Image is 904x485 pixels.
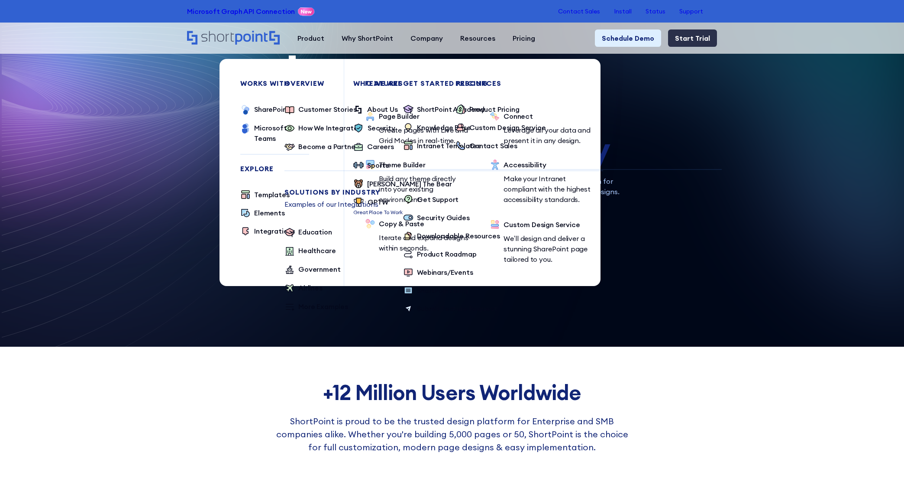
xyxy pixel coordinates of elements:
div: Integrations [254,226,295,236]
a: How We Integrate [284,123,358,134]
div: Intranet Templates [417,140,481,151]
a: Downloadable Resources [403,231,500,242]
div: Security Guides [417,212,470,223]
div: GPTW [368,197,388,207]
a: Status [646,8,665,15]
div: ShortPoint Academy [417,104,485,114]
div: Templates [254,189,290,200]
div: pricing [455,80,774,87]
a: Product Roadmap [403,249,477,260]
a: SharePoint [240,104,290,116]
a: Get Support [403,194,458,205]
a: Pricing [504,29,544,47]
a: Intranet Templates [403,140,481,152]
a: Healthcare [284,245,336,257]
div: Security [368,123,395,133]
a: Security [353,123,395,134]
div: Company [410,33,443,43]
a: Customer Stories [284,104,356,116]
div: More Examples [298,301,348,312]
a: Templates [240,189,290,201]
div: Downloadable Resources [417,231,500,241]
div: Get Support [417,194,458,205]
div: Resources [460,33,495,43]
div: Get Started Resources [403,80,722,87]
a: Airlines [284,283,323,294]
a: Education [284,227,332,238]
div: Sports [367,160,389,170]
a: Elements [240,208,285,219]
a: About Us [353,104,398,116]
p: Great Place To Work [353,208,403,216]
h1: SharePoint Design has never been [187,97,717,166]
a: Custom Design Service [455,122,546,133]
div: Pricing [513,33,535,43]
div: About Us [367,104,398,114]
a: Careers [353,141,394,153]
div: Careers [367,141,394,152]
a: Support [679,8,703,15]
a: Product [289,29,333,47]
a: Product Pricing [455,104,520,115]
div: Microsoft Teams [254,123,309,143]
div: Elements [254,208,285,218]
a: Install [614,8,632,15]
div: Custom Design Service [469,122,546,133]
div: Knowledge Base [417,122,471,133]
div: Explore [240,165,309,172]
a: Security Guides [403,212,470,224]
a: Webinars/Events [403,267,473,278]
a: Sports [353,160,389,172]
div: Who we are [353,80,672,87]
a: Government [284,264,340,276]
div: Airlines [298,283,323,293]
div: SharePoint [254,104,290,114]
a: Microsoft Teams [240,123,309,143]
a: Microsoft Graph API Connection [187,6,295,16]
h2: +12 Million Users Worldwide [175,381,729,404]
p: Examples of our Integrations [284,199,603,209]
a: [PERSON_NAME] The Bear [353,179,452,190]
div: ShortPoint Blog [417,285,468,296]
a: Contact Sales [455,140,517,152]
div: Webinars/Events [417,267,473,277]
a: More Examples [284,301,348,313]
a: Home [187,31,280,46]
a: ShortPoint Academy [403,104,485,115]
a: Resources [452,29,504,47]
a: GPTW [353,197,403,208]
div: Submit Feature Request [417,303,497,314]
a: Schedule Demo [595,29,661,47]
p: ShortPoint is proud to be the trusted design platform for Enterprise and SMB companies alike. Whe... [272,415,632,454]
a: Become a Partner [284,141,358,153]
a: Why ShortPoint [333,29,402,47]
div: Overview [284,80,603,87]
div: Why ShortPoint [342,33,393,43]
a: ShortPoint Blog [403,285,468,296]
a: Submit Feature Request [403,303,497,315]
div: Become a Partner [298,141,358,152]
a: Knowledge Base [403,122,471,133]
div: Customer Stories [298,104,356,114]
div: How We Integrate [298,123,358,133]
div: works with [240,80,309,87]
div: Contact Sales [469,140,517,151]
div: Education [298,227,332,237]
div: Product Roadmap [417,249,477,259]
div: Healthcare [298,245,336,256]
div: Product [297,33,324,43]
div: Solutions by Industry [284,189,603,195]
div: Product Pricing [469,104,520,114]
a: Contact Sales [558,8,600,15]
div: Government [298,264,340,274]
a: Company [402,29,452,47]
a: Integrations [240,226,295,237]
div: [PERSON_NAME] The Bear [367,179,452,189]
a: Start Trial [668,29,717,47]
